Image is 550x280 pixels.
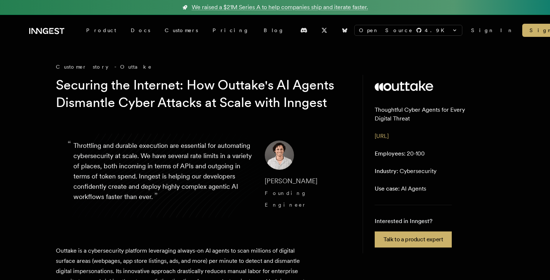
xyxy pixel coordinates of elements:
span: Use case: [375,185,400,192]
a: Docs [123,24,157,37]
a: Pricing [205,24,256,37]
p: AI Agents [375,184,426,193]
span: ” [154,191,158,201]
a: Blog [256,24,291,37]
span: Employees: [375,150,405,157]
a: X [316,24,332,36]
p: Interested in Inngest? [375,217,452,226]
p: Thoughtful Cyber Agents for Every Digital Threat [375,106,482,123]
div: Product [79,24,123,37]
h1: Securing the Internet: How Outtake's AI Agents Dismantle Cyber Attacks at Scale with Inngest [56,76,336,111]
a: [URL] [375,133,389,139]
span: We raised a $21M Series A to help companies ship and iterate faster. [192,3,368,12]
span: “ [68,142,71,146]
span: [PERSON_NAME] [265,177,317,185]
p: Throttling and durable execution are essential for automating cybersecurity at scale. We have sev... [73,141,253,211]
a: Discord [296,24,312,36]
span: Open Source [359,27,413,34]
img: Outtake's logo [375,81,433,91]
span: 4.9 K [425,27,449,34]
img: Image of Diego Escobedo [265,141,294,170]
a: Customers [157,24,205,37]
a: Bluesky [337,24,353,36]
a: Talk to a product expert [375,231,452,248]
p: 20-100 [375,149,425,158]
div: Customer story - Outtake [56,63,348,70]
span: Industry: [375,168,398,174]
p: Cybersecurity [375,167,436,176]
a: Sign In [471,27,513,34]
span: Founding Engineer [265,190,307,208]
